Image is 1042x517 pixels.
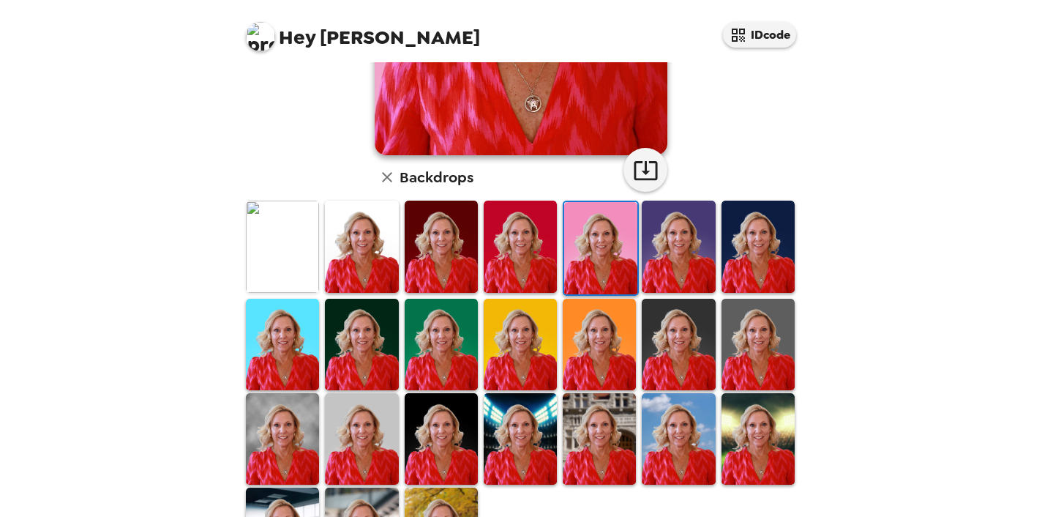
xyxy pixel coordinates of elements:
[400,165,473,189] h6: Backdrops
[723,22,796,48] button: IDcode
[246,22,275,51] img: profile pic
[246,201,319,292] img: Original
[246,15,480,48] span: [PERSON_NAME]
[279,24,315,51] span: Hey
